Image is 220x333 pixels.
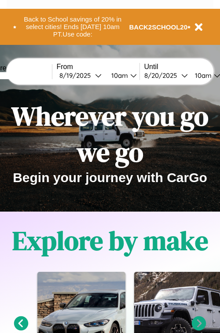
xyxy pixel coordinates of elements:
label: From [57,63,139,71]
b: BACK2SCHOOL20 [129,23,188,31]
div: 10am [107,71,130,80]
div: 10am [191,71,214,80]
button: 10am [104,71,139,80]
div: 8 / 20 / 2025 [144,71,181,80]
button: 8/19/2025 [57,71,104,80]
div: 8 / 19 / 2025 [59,71,95,80]
h1: Explore by make [12,223,208,259]
button: Back to School savings of 20% in select cities! Ends [DATE] 10am PT.Use code: [16,13,129,40]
